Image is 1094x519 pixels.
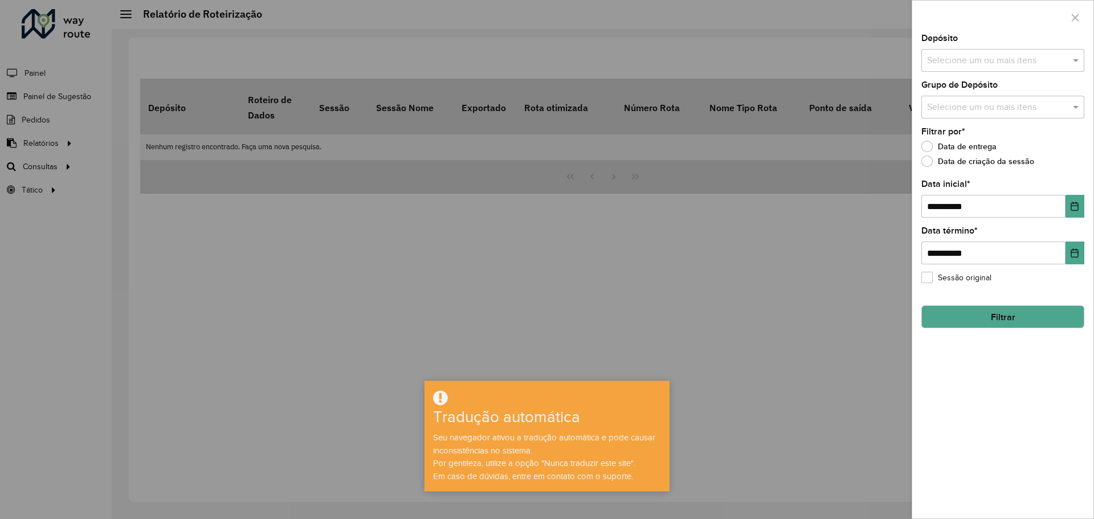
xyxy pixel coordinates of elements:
font: Depósito [921,33,958,43]
font: Seu navegador ativou a tradução automática e pode causar inconsistências no sistema. [433,433,655,455]
font: Filtrar por [921,126,962,136]
font: Filtrar [991,312,1015,322]
button: Escolha a data [1066,195,1084,218]
button: Filtrar [921,305,1084,328]
button: Escolha a data [1066,242,1084,264]
font: Tradução automática [433,408,580,426]
font: Em caso de dúvidas, entre em contato com o suporte. [433,472,633,481]
font: Sessão original [938,273,991,282]
font: Grupo de Depósito [921,80,998,89]
font: Data de criação da sessão [938,157,1034,166]
font: Data de entrega [938,142,997,151]
font: Data término [921,226,974,235]
font: Por gentileza, utilize a opção "Nunca traduzir este site". [433,459,635,468]
font: Data inicial [921,179,967,189]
